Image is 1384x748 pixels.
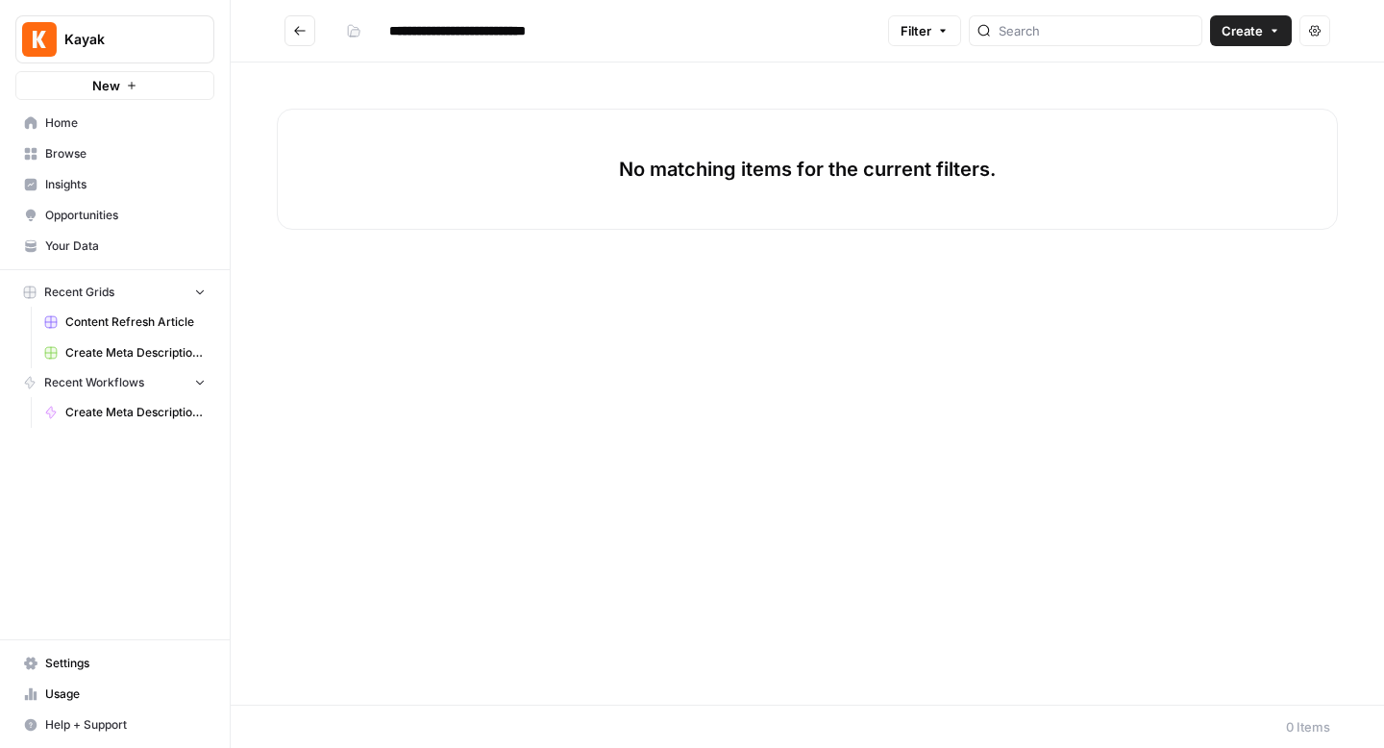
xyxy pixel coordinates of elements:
[15,278,214,307] button: Recent Grids
[1222,21,1263,40] span: Create
[15,15,214,63] button: Workspace: Kayak
[65,313,206,331] span: Content Refresh Article
[15,710,214,740] button: Help + Support
[45,176,206,193] span: Insights
[45,207,206,224] span: Opportunities
[44,374,144,391] span: Recent Workflows
[15,368,214,397] button: Recent Workflows
[36,397,214,428] a: Create Meta Description ([PERSON_NAME])
[619,156,996,183] p: No matching items for the current filters.
[64,30,181,49] span: Kayak
[999,21,1194,40] input: Search
[15,648,214,679] a: Settings
[15,231,214,262] a: Your Data
[45,655,206,672] span: Settings
[15,138,214,169] a: Browse
[44,284,114,301] span: Recent Grids
[36,307,214,337] a: Content Refresh Article
[901,21,931,40] span: Filter
[284,15,315,46] button: Go back
[1286,717,1330,736] div: 0 Items
[45,145,206,162] span: Browse
[45,686,206,703] span: Usage
[45,237,206,255] span: Your Data
[15,200,214,231] a: Opportunities
[15,71,214,100] button: New
[65,404,206,421] span: Create Meta Description ([PERSON_NAME])
[15,679,214,710] a: Usage
[36,337,214,368] a: Create Meta Description ([PERSON_NAME]) Grid
[22,22,57,57] img: Kayak Logo
[15,169,214,200] a: Insights
[45,716,206,734] span: Help + Support
[45,114,206,132] span: Home
[92,76,120,95] span: New
[1210,15,1292,46] button: Create
[15,108,214,138] a: Home
[888,15,961,46] button: Filter
[65,344,206,362] span: Create Meta Description ([PERSON_NAME]) Grid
